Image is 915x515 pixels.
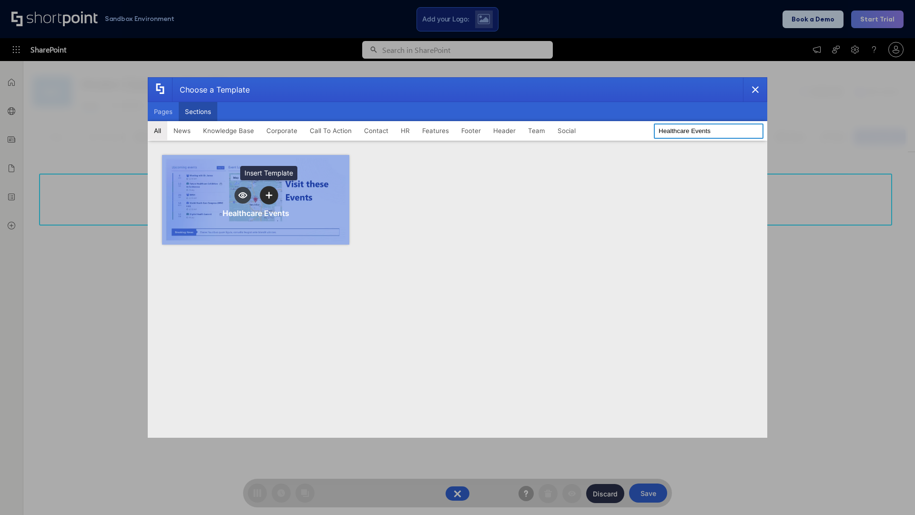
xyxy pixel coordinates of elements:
[260,121,304,140] button: Corporate
[179,102,217,121] button: Sections
[148,102,179,121] button: Pages
[522,121,551,140] button: Team
[358,121,395,140] button: Contact
[197,121,260,140] button: Knowledge Base
[654,124,763,139] input: Search
[148,121,167,140] button: All
[487,121,522,140] button: Header
[167,121,197,140] button: News
[416,121,455,140] button: Features
[551,121,582,140] button: Social
[743,404,915,515] iframe: Chat Widget
[395,121,416,140] button: HR
[223,208,289,218] div: Healthcare Events
[304,121,358,140] button: Call To Action
[455,121,487,140] button: Footer
[148,77,767,438] div: template selector
[172,78,250,102] div: Choose a Template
